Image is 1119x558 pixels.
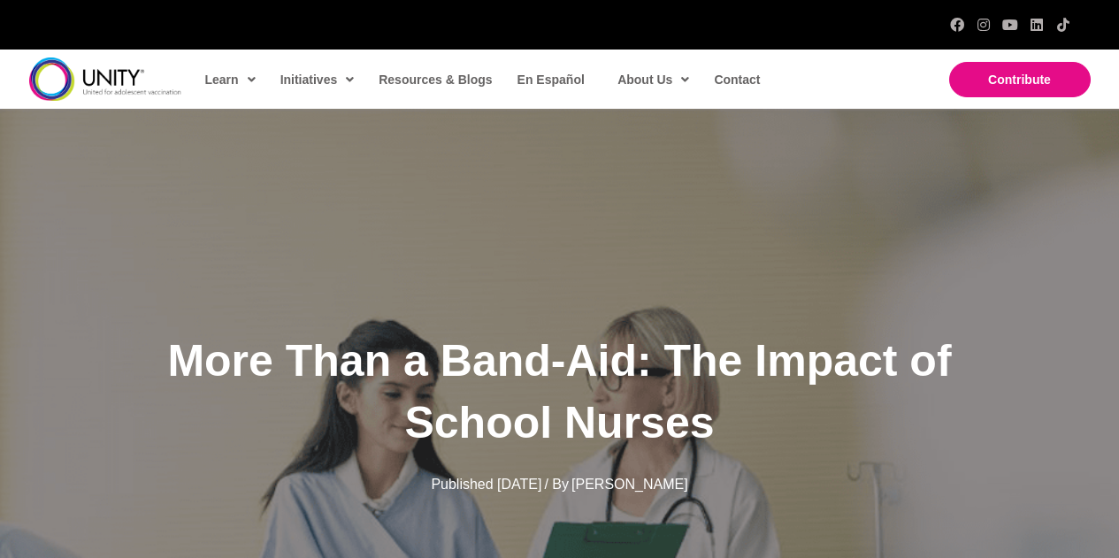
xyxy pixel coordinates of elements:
[280,66,355,93] span: Initiatives
[950,18,964,32] a: Facebook
[370,59,499,100] a: Resources & Blogs
[988,73,1051,87] span: Contribute
[714,73,760,87] span: Contact
[1056,18,1070,32] a: TikTok
[617,66,689,93] span: About Us
[705,59,767,100] a: Contact
[544,477,569,492] span: / By
[509,59,592,100] a: En Español
[379,73,492,87] span: Resources & Blogs
[205,66,256,93] span: Learn
[167,336,951,447] span: More Than a Band-Aid: The Impact of School Nurses
[571,477,688,492] span: [PERSON_NAME]
[977,18,991,32] a: Instagram
[1030,18,1044,32] a: LinkedIn
[1003,18,1017,32] a: YouTube
[29,57,181,101] img: unity-logo-dark
[517,73,585,87] span: En Español
[609,59,696,100] a: About Us
[949,62,1091,97] a: Contribute
[431,477,541,492] span: Published [DATE]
